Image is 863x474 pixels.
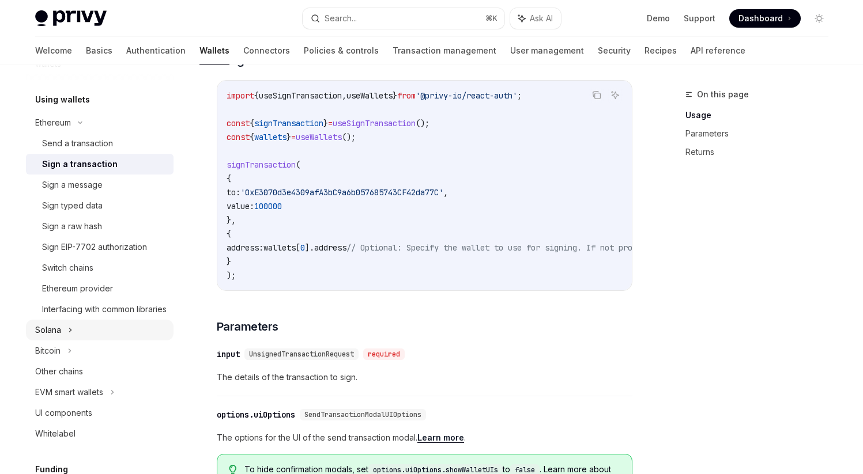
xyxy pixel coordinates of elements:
[254,132,287,142] span: wallets
[296,160,300,170] span: (
[26,257,174,278] a: Switch chains
[26,278,174,299] a: Ethereum provider
[608,88,623,103] button: Ask AI
[304,410,421,419] span: SendTransactionModalUIOptions
[217,431,632,445] span: The options for the UI of the send transaction modal. .
[35,406,92,420] div: UI components
[26,154,174,175] a: Sign a transaction
[443,187,448,198] span: ,
[417,433,464,443] a: Learn more
[26,175,174,195] a: Sign a message
[26,237,174,257] a: Sign EIP-7702 authorization
[217,348,240,360] div: input
[35,116,71,130] div: Ethereum
[227,118,250,128] span: const
[589,88,604,103] button: Copy the contents from the code block
[26,361,174,382] a: Other chains
[42,302,167,316] div: Interfacing with common libraries
[126,37,186,65] a: Authentication
[42,136,113,150] div: Send a transaction
[346,90,393,101] span: useWallets
[254,201,282,211] span: 100000
[328,118,333,128] span: =
[42,199,103,213] div: Sign typed data
[305,242,314,253] span: ].
[510,8,561,29] button: Ask AI
[647,13,670,24] a: Demo
[42,282,113,295] div: Ethereum provider
[217,318,278,335] span: Parameters
[26,423,174,444] a: Whitelabel
[42,178,103,192] div: Sign a message
[333,118,416,128] span: useSignTransaction
[227,90,254,101] span: import
[86,37,112,65] a: Basics
[250,132,254,142] span: {
[259,90,342,101] span: useSignTransaction
[217,409,295,420] div: options.uiOptions
[240,187,443,198] span: '0xE3070d3e4309afA3bC9a6b057685743CF42da77C'
[35,10,107,26] img: light logo
[314,242,346,253] span: address
[26,133,174,154] a: Send a transaction
[35,93,90,107] h5: Using wallets
[35,323,61,337] div: Solana
[510,37,584,65] a: User management
[42,219,102,233] div: Sign a raw hash
[35,37,72,65] a: Welcome
[227,256,231,267] span: }
[697,88,749,101] span: On this page
[729,9,801,28] a: Dashboard
[26,216,174,237] a: Sign a raw hash
[254,90,259,101] span: {
[227,201,254,211] span: value:
[685,124,838,143] a: Parameters
[416,118,429,128] span: ();
[363,348,405,360] div: required
[397,90,416,101] span: from
[393,90,397,101] span: }
[227,132,250,142] span: const
[243,37,290,65] a: Connectors
[291,132,296,142] span: =
[346,242,803,253] span: // Optional: Specify the wallet to use for signing. If not provided, the first wallet will be used.
[227,187,240,198] span: to:
[810,9,828,28] button: Toggle dark mode
[199,37,229,65] a: Wallets
[227,270,236,280] span: );
[249,350,354,359] span: UnsignedTransactionRequest
[393,37,496,65] a: Transaction management
[303,8,504,29] button: Search...⌘K
[227,242,263,253] span: address:
[287,132,291,142] span: }
[485,14,498,23] span: ⌘ K
[530,13,553,24] span: Ask AI
[227,229,231,239] span: {
[42,261,93,275] div: Switch chains
[684,13,715,24] a: Support
[227,215,236,225] span: },
[296,132,342,142] span: useWallets
[517,90,522,101] span: ;
[342,90,346,101] span: ,
[598,37,631,65] a: Security
[26,403,174,423] a: UI components
[42,157,118,171] div: Sign a transaction
[227,160,296,170] span: signTransaction
[35,427,76,441] div: Whitelabel
[250,118,254,128] span: {
[35,365,83,378] div: Other chains
[35,344,61,358] div: Bitcoin
[685,143,838,161] a: Returns
[323,118,328,128] span: }
[300,242,305,253] span: 0
[254,118,323,128] span: signTransaction
[217,370,632,384] span: The details of the transaction to sign.
[645,37,677,65] a: Recipes
[416,90,517,101] span: '@privy-io/react-auth'
[296,242,300,253] span: [
[35,385,103,399] div: EVM smart wallets
[738,13,783,24] span: Dashboard
[42,240,147,254] div: Sign EIP-7702 authorization
[342,132,356,142] span: ();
